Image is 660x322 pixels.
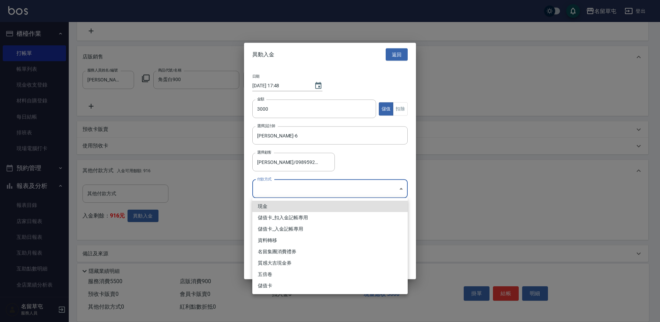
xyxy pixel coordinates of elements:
li: 五倍卷 [252,269,408,280]
li: 儲值卡_入金記帳專用 [252,223,408,235]
li: 現金 [252,201,408,212]
li: 儲值卡_扣入金記帳專用 [252,212,408,223]
li: 名留集團消費禮券 [252,246,408,257]
li: 資料轉移 [252,235,408,246]
li: 儲值卡 [252,280,408,291]
li: 質感大吉現金券 [252,257,408,269]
